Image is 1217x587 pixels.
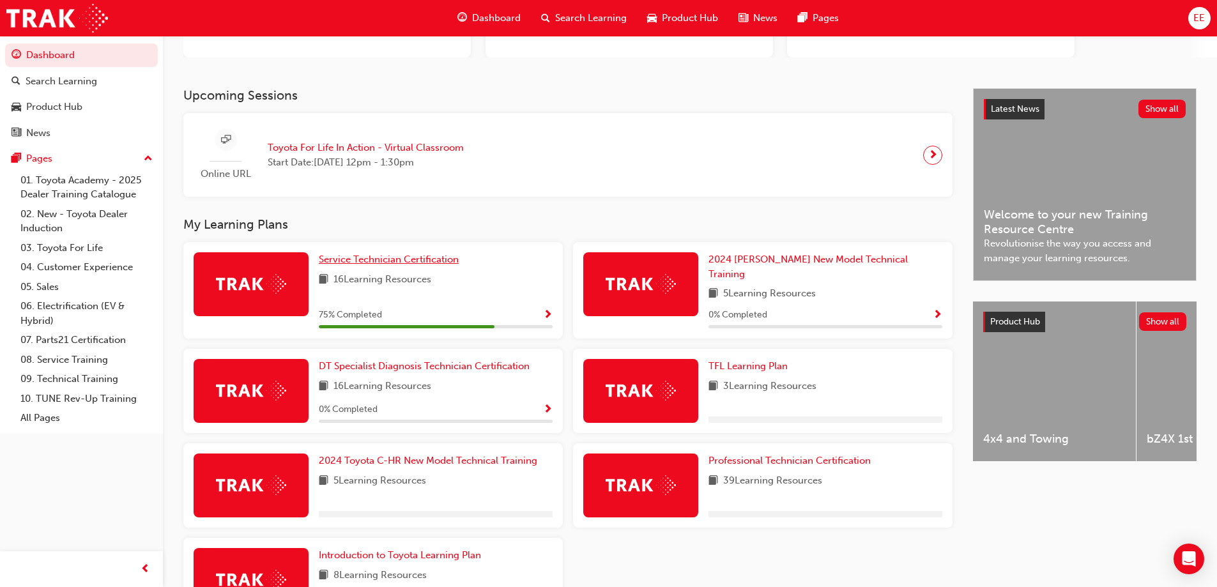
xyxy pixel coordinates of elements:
[268,141,464,155] span: Toyota For Life In Action - Virtual Classroom
[739,10,748,26] span: news-icon
[933,307,942,323] button: Show Progress
[5,41,158,147] button: DashboardSearch LearningProduct HubNews
[15,204,158,238] a: 02. New - Toyota Dealer Induction
[543,310,553,321] span: Show Progress
[26,151,52,166] div: Pages
[15,277,158,297] a: 05. Sales
[11,76,20,88] span: search-icon
[543,307,553,323] button: Show Progress
[333,568,427,584] span: 8 Learning Resources
[11,102,21,113] span: car-icon
[319,379,328,395] span: book-icon
[708,379,718,395] span: book-icon
[183,88,953,103] h3: Upcoming Sessions
[15,171,158,204] a: 01. Toyota Academy - 2025 Dealer Training Catalogue
[194,167,257,181] span: Online URL
[983,312,1186,332] a: Product HubShow all
[15,257,158,277] a: 04. Customer Experience
[319,308,382,323] span: 75 % Completed
[141,561,150,577] span: prev-icon
[333,272,431,288] span: 16 Learning Resources
[319,454,542,468] a: 2024 Toyota C-HR New Model Technical Training
[708,360,788,372] span: TFL Learning Plan
[319,473,328,489] span: book-icon
[5,95,158,119] a: Product Hub
[928,146,938,164] span: next-icon
[555,11,627,26] span: Search Learning
[723,473,822,489] span: 39 Learning Resources
[319,455,537,466] span: 2024 Toyota C-HR New Model Technical Training
[984,236,1186,265] span: Revolutionise the way you access and manage your learning resources.
[319,252,464,267] a: Service Technician Certification
[472,11,521,26] span: Dashboard
[319,272,328,288] span: book-icon
[457,10,467,26] span: guage-icon
[15,408,158,428] a: All Pages
[5,70,158,93] a: Search Learning
[973,301,1136,461] a: 4x4 and Towing
[708,252,942,281] a: 2024 [PERSON_NAME] New Model Technical Training
[216,274,286,294] img: Trak
[1174,544,1204,574] div: Open Intercom Messenger
[647,10,657,26] span: car-icon
[333,379,431,395] span: 16 Learning Resources
[5,147,158,171] button: Pages
[183,217,953,232] h3: My Learning Plans
[788,5,849,31] a: pages-iconPages
[991,103,1039,114] span: Latest News
[11,128,21,139] span: news-icon
[26,74,97,89] div: Search Learning
[606,475,676,495] img: Trak
[1139,312,1187,331] button: Show all
[708,455,871,466] span: Professional Technician Certification
[543,404,553,416] span: Show Progress
[541,10,550,26] span: search-icon
[319,548,486,563] a: Introduction to Toyota Learning Plan
[11,50,21,61] span: guage-icon
[319,359,535,374] a: DT Specialist Diagnosis Technician Certification
[216,381,286,400] img: Trak
[984,208,1186,236] span: Welcome to your new Training Resource Centre
[5,121,158,145] a: News
[6,4,108,33] img: Trak
[5,43,158,67] a: Dashboard
[798,10,808,26] span: pages-icon
[728,5,788,31] a: news-iconNews
[319,360,530,372] span: DT Specialist Diagnosis Technician Certification
[333,473,426,489] span: 5 Learning Resources
[319,568,328,584] span: book-icon
[637,5,728,31] a: car-iconProduct Hub
[531,5,637,31] a: search-iconSearch Learning
[447,5,531,31] a: guage-iconDashboard
[708,286,718,302] span: book-icon
[984,99,1186,119] a: Latest NewsShow all
[708,359,793,374] a: TFL Learning Plan
[723,379,816,395] span: 3 Learning Resources
[723,286,816,302] span: 5 Learning Resources
[268,155,464,170] span: Start Date: [DATE] 12pm - 1:30pm
[1193,11,1205,26] span: EE
[813,11,839,26] span: Pages
[1188,7,1211,29] button: EE
[973,88,1197,281] a: Latest NewsShow allWelcome to your new Training Resource CentreRevolutionise the way you access a...
[933,310,942,321] span: Show Progress
[606,274,676,294] img: Trak
[319,549,481,561] span: Introduction to Toyota Learning Plan
[606,381,676,400] img: Trak
[194,123,942,187] a: Online URLToyota For Life In Action - Virtual ClassroomStart Date:[DATE] 12pm - 1:30pm
[15,389,158,409] a: 10. TUNE Rev-Up Training
[708,308,767,323] span: 0 % Completed
[753,11,777,26] span: News
[26,100,82,114] div: Product Hub
[543,402,553,418] button: Show Progress
[15,369,158,389] a: 09. Technical Training
[708,254,908,280] span: 2024 [PERSON_NAME] New Model Technical Training
[15,296,158,330] a: 06. Electrification (EV & Hybrid)
[26,126,50,141] div: News
[319,402,378,417] span: 0 % Completed
[221,132,231,148] span: sessionType_ONLINE_URL-icon
[990,316,1040,327] span: Product Hub
[1138,100,1186,118] button: Show all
